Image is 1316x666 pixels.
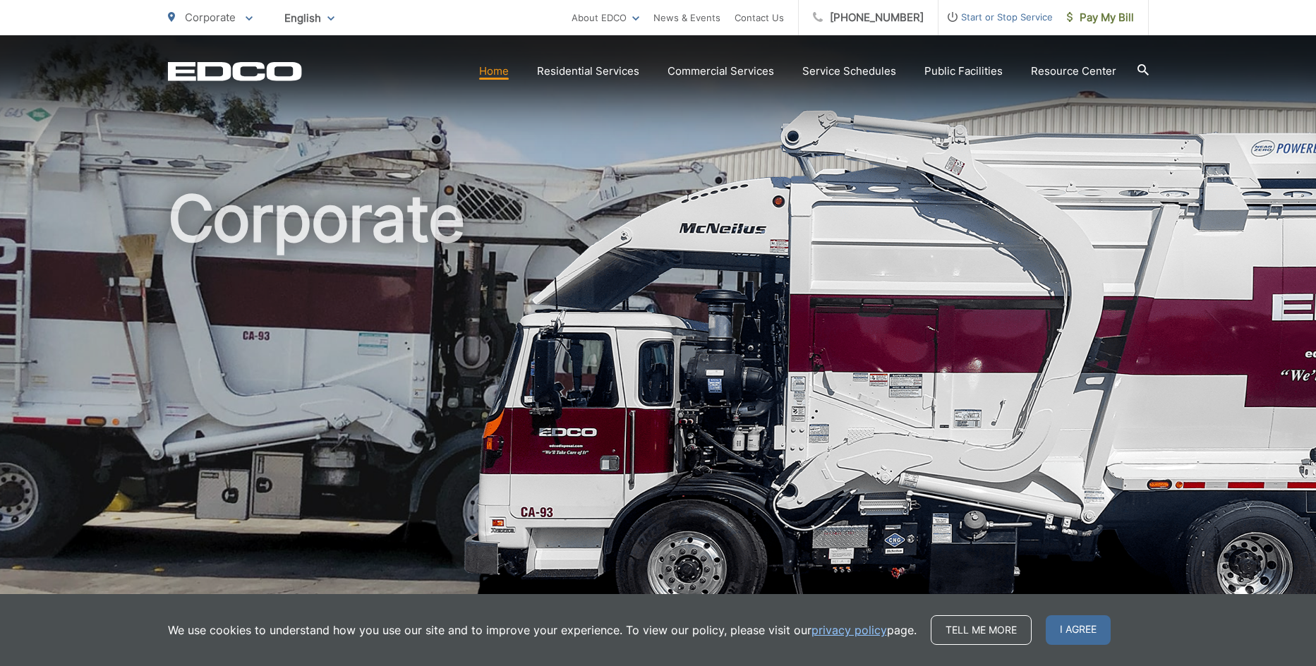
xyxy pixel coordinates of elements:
span: Corporate [185,11,236,24]
a: Home [479,63,509,80]
a: News & Events [653,9,720,26]
span: I agree [1046,615,1111,645]
a: Service Schedules [802,63,896,80]
a: EDCD logo. Return to the homepage. [168,61,302,81]
a: privacy policy [811,622,887,638]
span: English [274,6,345,30]
a: Tell me more [931,615,1032,645]
h1: Corporate [168,183,1149,630]
span: Pay My Bill [1067,9,1134,26]
p: We use cookies to understand how you use our site and to improve your experience. To view our pol... [168,622,917,638]
a: Resource Center [1031,63,1116,80]
a: Commercial Services [668,63,774,80]
a: About EDCO [572,9,639,26]
a: Contact Us [735,9,784,26]
a: Public Facilities [924,63,1003,80]
a: Residential Services [537,63,639,80]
